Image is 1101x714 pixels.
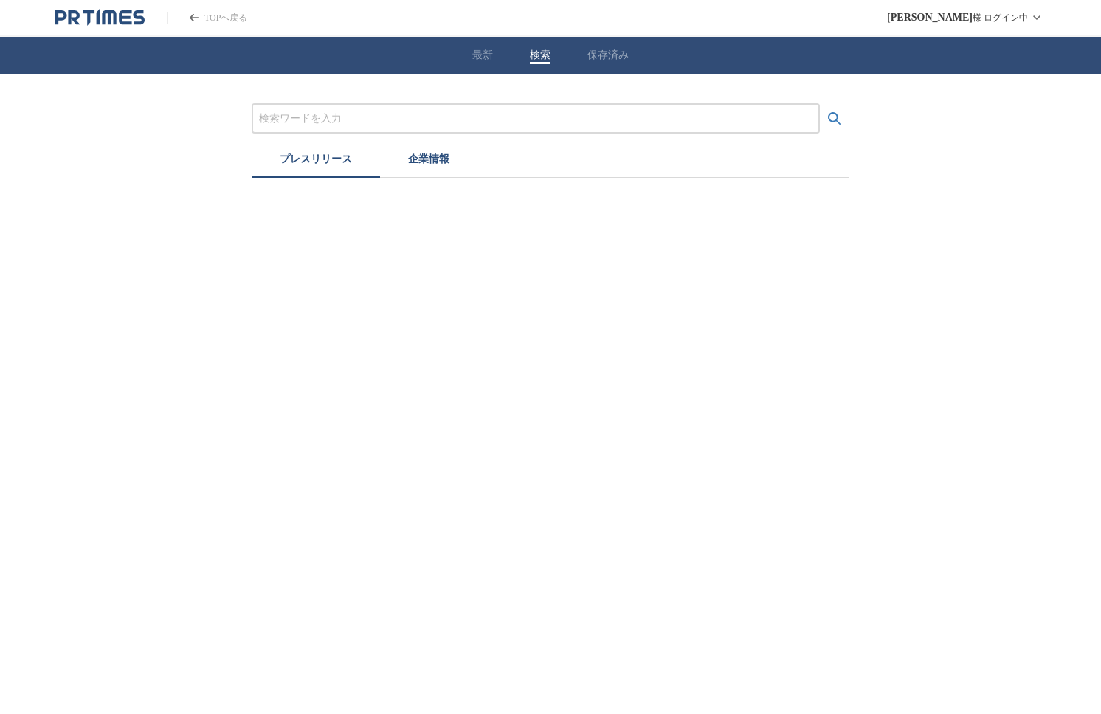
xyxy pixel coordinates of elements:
[820,104,849,134] button: 検索する
[380,145,477,178] button: 企業情報
[55,9,145,27] a: PR TIMESのトップページはこちら
[167,12,247,24] a: PR TIMESのトップページはこちら
[587,49,629,62] button: 保存済み
[259,111,812,127] input: プレスリリースおよび企業を検索する
[472,49,493,62] button: 最新
[887,12,973,24] span: [PERSON_NAME]
[252,145,380,178] button: プレスリリース
[530,49,550,62] button: 検索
